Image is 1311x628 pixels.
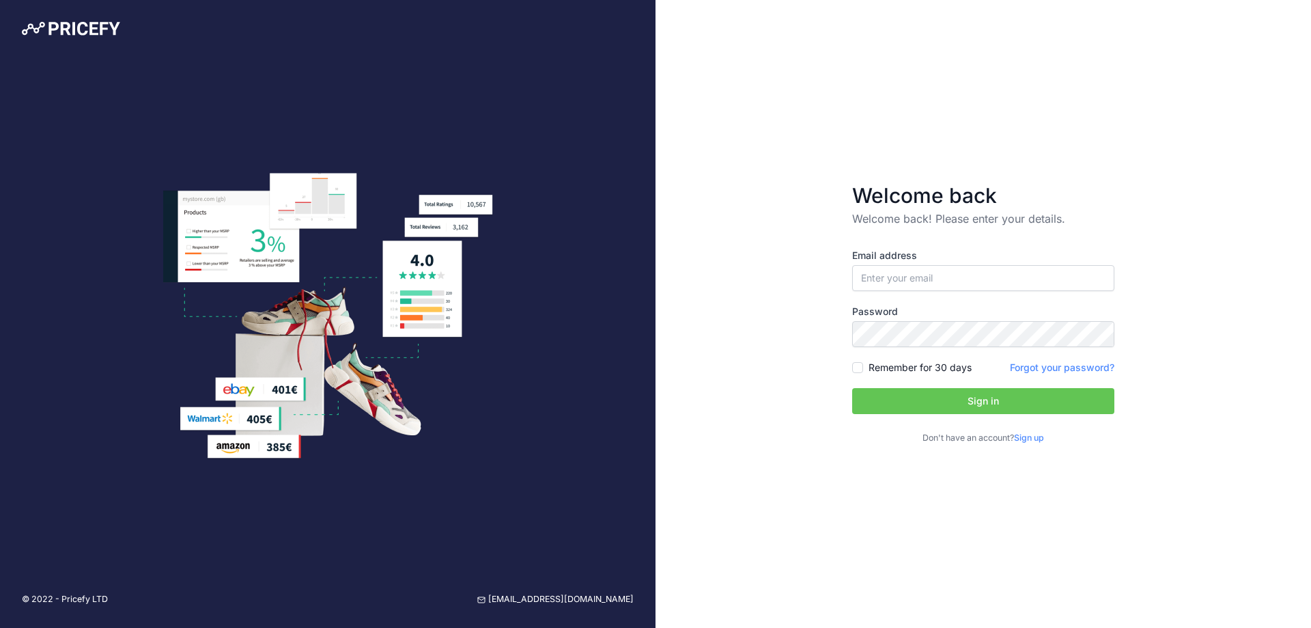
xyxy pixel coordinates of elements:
[869,361,972,374] label: Remember for 30 days
[852,432,1114,445] p: Don't have an account?
[1014,433,1044,443] a: Sign up
[477,593,634,606] a: [EMAIL_ADDRESS][DOMAIN_NAME]
[22,22,120,36] img: Pricefy
[852,305,1114,318] label: Password
[852,183,1114,208] h3: Welcome back
[22,593,108,606] p: © 2022 - Pricefy LTD
[852,249,1114,262] label: Email address
[1010,361,1114,373] a: Forgot your password?
[852,388,1114,414] button: Sign in
[852,265,1114,291] input: Enter your email
[852,210,1114,227] p: Welcome back! Please enter your details.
